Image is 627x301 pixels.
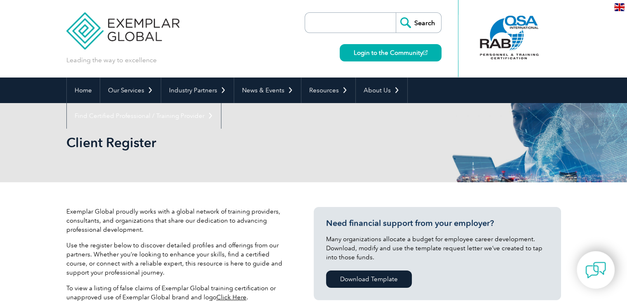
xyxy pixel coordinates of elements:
[326,270,412,288] a: Download Template
[234,78,301,103] a: News & Events
[161,78,234,103] a: Industry Partners
[67,103,221,129] a: Find Certified Professional / Training Provider
[67,78,100,103] a: Home
[585,260,606,280] img: contact-chat.png
[326,218,549,228] h3: Need financial support from your employer?
[340,44,441,61] a: Login to the Community
[66,207,289,234] p: Exemplar Global proudly works with a global network of training providers, consultants, and organ...
[423,50,427,55] img: open_square.png
[356,78,407,103] a: About Us
[326,235,549,262] p: Many organizations allocate a budget for employee career development. Download, modify and use th...
[100,78,161,103] a: Our Services
[66,241,289,277] p: Use the register below to discover detailed profiles and offerings from our partners. Whether you...
[396,13,441,33] input: Search
[66,136,413,149] h2: Client Register
[216,294,247,301] a: Click Here
[614,3,625,11] img: en
[66,56,157,65] p: Leading the way to excellence
[301,78,355,103] a: Resources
